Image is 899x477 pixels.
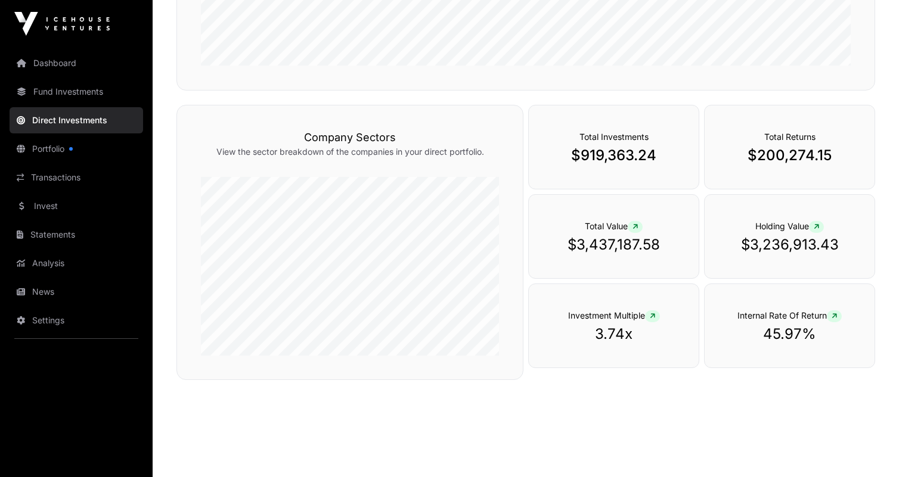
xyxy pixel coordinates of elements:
span: Total Returns [764,132,816,142]
a: Analysis [10,250,143,276]
p: $3,437,187.58 [553,235,675,254]
a: Settings [10,307,143,333]
p: 45.97% [728,325,851,344]
p: $3,236,913.43 [728,235,851,254]
a: Transactions [10,164,143,191]
a: Invest [10,193,143,219]
span: Holding Value [755,221,824,231]
a: News [10,279,143,305]
a: Dashboard [10,50,143,76]
h3: Company Sectors [201,129,499,146]
a: Fund Investments [10,79,143,105]
span: Total Value [585,221,643,231]
a: Direct Investments [10,107,143,133]
p: $200,274.15 [728,146,851,165]
a: Statements [10,222,143,248]
span: Investment Multiple [568,310,660,320]
a: Portfolio [10,136,143,162]
img: Icehouse Ventures Logo [14,12,110,36]
p: 3.74x [553,325,675,344]
span: Total Investments [579,132,649,142]
p: View the sector breakdown of the companies in your direct portfolio. [201,146,499,158]
iframe: Chat Widget [839,420,899,477]
span: Internal Rate Of Return [737,310,842,320]
p: $919,363.24 [553,146,675,165]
